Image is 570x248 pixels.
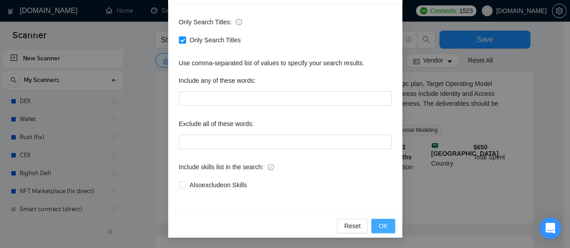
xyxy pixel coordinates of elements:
[236,19,242,25] span: info-circle
[344,221,361,231] span: Reset
[371,219,395,233] button: OK
[186,35,245,45] span: Only Search Titles
[337,219,368,233] button: Reset
[186,180,251,190] span: Also exclude on Skills
[539,217,561,239] div: Open Intercom Messenger
[179,58,392,68] div: Use comma-separated list of values to specify your search results.
[179,162,274,172] span: Include skills list in the search:
[378,221,388,231] span: OK
[268,164,274,170] span: info-circle
[179,17,242,27] span: Only Search Titles:
[179,73,255,88] label: Include any of these words:
[179,117,254,131] label: Exclude all of these words:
